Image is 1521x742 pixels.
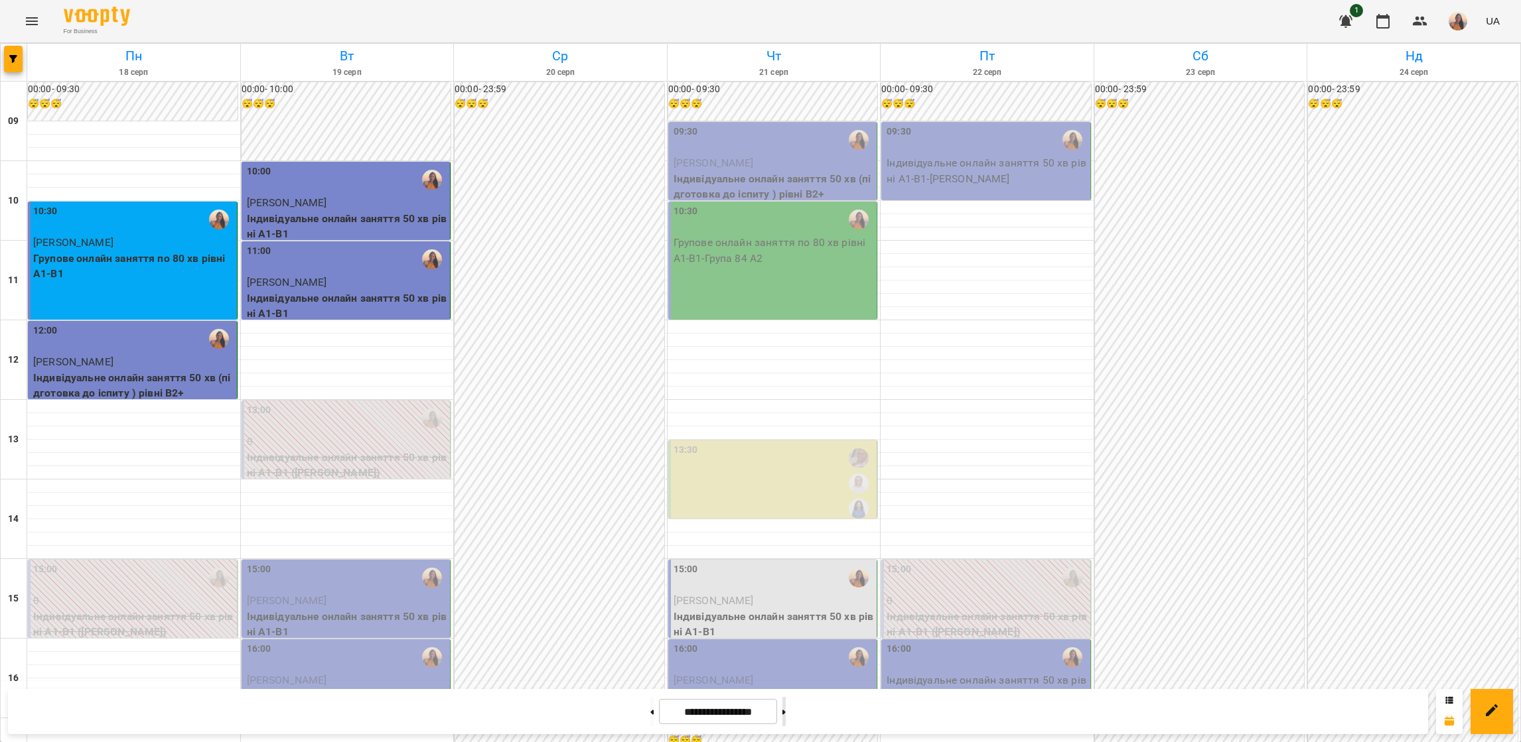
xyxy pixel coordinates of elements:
img: Каріна [422,249,442,269]
p: Індивідуальне онлайн заняття 50 хв рівні А1-В1 ([PERSON_NAME]) [887,609,1088,640]
h6: 11 [8,273,19,288]
div: Каріна [422,568,442,587]
h6: 22 серп [883,66,1092,79]
h6: Пт [883,46,1092,66]
img: Каріна [209,329,229,349]
h6: 12 [8,353,19,367]
p: Індивідуальне онлайн заняття 50 хв рівні А1-В1 ([PERSON_NAME]) [247,450,448,481]
h6: Нд [1309,46,1518,66]
label: 15:00 [674,562,698,577]
h6: 😴😴😴 [28,97,238,111]
label: 09:30 [887,125,911,139]
h6: 00:00 - 10:00 [242,82,451,97]
h6: 😴😴😴 [1308,97,1518,111]
span: [PERSON_NAME] [247,196,327,209]
label: 10:30 [674,204,698,219]
label: 16:00 [674,642,698,656]
p: Індивідуальне онлайн заняття 50 хв (підготовка до іспиту ) рівні В2+ [674,171,875,202]
img: Каріна [1062,130,1082,150]
h6: 19 серп [243,66,452,79]
label: 12:00 [33,324,58,338]
span: [PERSON_NAME] [247,594,327,607]
h6: 😴😴😴 [668,97,878,111]
label: 10:30 [33,204,58,219]
p: Індивідуальне онлайн заняття 50 хв рівні А1-В1 - [PERSON_NAME] [887,672,1088,704]
label: 16:00 [247,642,271,656]
label: 15:00 [247,562,271,577]
img: Каріна [209,568,229,587]
p: Індивідуальне онлайн заняття 50 хв рівні А1-В1 [247,290,448,322]
span: [PERSON_NAME] [674,156,754,169]
span: [PERSON_NAME] [33,355,113,368]
h6: 😴😴😴 [1095,97,1305,111]
h6: 😴😴😴 [242,97,451,111]
div: Каріна [849,568,869,587]
p: Індивідуальне онлайн заняття 50 хв рівні А1-В1 [247,211,448,242]
h6: 00:00 - 09:30 [668,82,878,97]
label: 13:00 [247,403,271,418]
span: UA [1486,14,1500,28]
h6: 18 серп [29,66,238,79]
label: 11:00 [247,244,271,259]
p: 0 [33,593,234,609]
p: 0 [887,593,1088,609]
h6: 😴😴😴 [455,97,664,111]
h6: 16 [8,671,19,686]
p: Індивідуальне онлайн заняття 50 хв (підготовка до іспиту ) рівні В2+ [33,370,234,401]
h6: 21 серп [670,66,879,79]
button: Menu [16,5,48,37]
p: Індивідуальне онлайн заняття 50 хв рівні А1-В1 [247,609,448,640]
img: Каріна [422,170,442,190]
span: 1 [1350,4,1363,17]
div: Каріна [1062,568,1082,587]
h6: 00:00 - 09:30 [28,82,238,97]
img: Абігейл [849,448,869,468]
p: Індивідуальне онлайн заняття 50 хв рівні А1-В1 - [PERSON_NAME] [887,155,1088,186]
h6: 13 [8,432,19,447]
img: Каріна [1062,647,1082,667]
img: Каріна [849,210,869,229]
p: Групове онлайн заняття по 80 хв рівні А1-В1 - Група 84 A2 [674,235,875,266]
span: [PERSON_NAME] [33,236,113,249]
h6: 😴😴😴 [881,97,1091,111]
label: 16:00 [887,642,911,656]
label: 15:00 [33,562,58,577]
img: Каріна [209,210,229,229]
h6: 14 [8,512,19,526]
div: Анастасія [849,473,869,493]
h6: Вт [243,46,452,66]
h6: 10 [8,194,19,208]
p: Індивідуальне онлайн заняття 50 хв рівні А1-В1 [674,609,875,640]
h6: 00:00 - 09:30 [881,82,1091,97]
label: 13:30 [674,443,698,458]
span: [PERSON_NAME] [247,674,327,686]
h6: 09 [8,114,19,129]
img: Каріна [849,130,869,150]
label: 15:00 [887,562,911,577]
p: Групове онлайн заняття по 80 хв рівні А1-В1 [33,251,234,282]
h6: Ср [456,46,665,66]
img: Каріна [849,647,869,667]
button: UA [1481,9,1505,33]
span: [PERSON_NAME] [247,276,327,288]
div: Даніела [849,499,869,519]
h6: Пн [29,46,238,66]
img: Voopty Logo [64,7,130,26]
h6: 23 серп [1096,66,1305,79]
img: Каріна [422,408,442,428]
img: Каріна [422,647,442,667]
h6: 15 [8,591,19,606]
label: 10:00 [247,164,271,179]
p: Індивідуальне онлайн заняття 50 хв рівні А1-В1 ([PERSON_NAME]) [33,609,234,640]
h6: Чт [670,46,879,66]
label: 09:30 [674,125,698,139]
